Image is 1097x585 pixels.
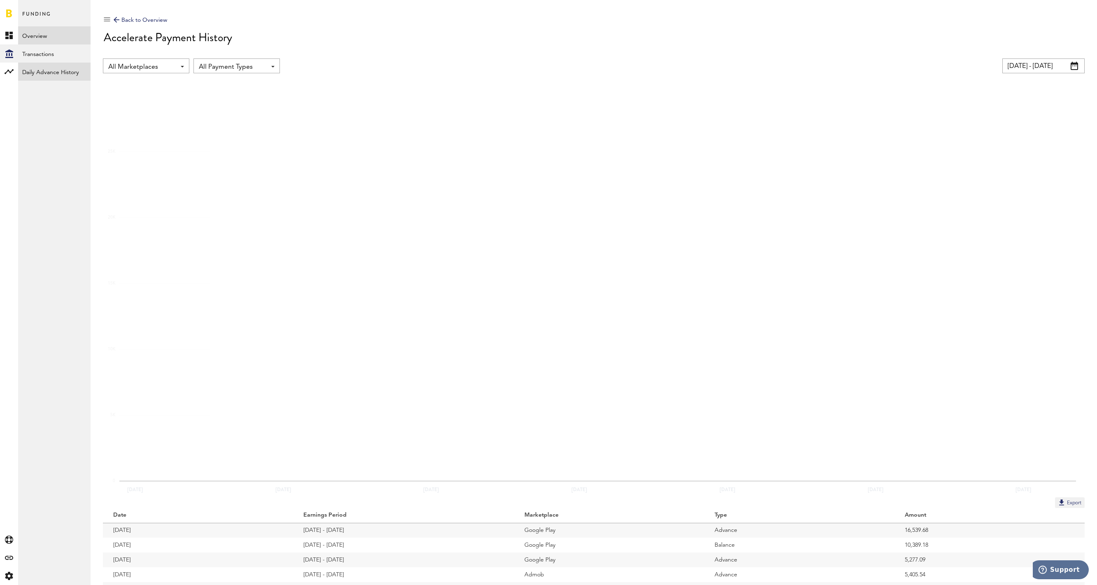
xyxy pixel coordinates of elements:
a: Overview [18,26,91,44]
text: 15K [108,281,116,285]
div: Accelerate Payment History [104,31,1085,44]
td: [DATE] - [DATE] [293,523,514,538]
td: [DATE] [103,552,293,567]
td: [DATE] [103,567,293,582]
td: Advance [704,523,894,538]
text: [DATE] [868,486,883,493]
ng-transclude: Marketplace [524,512,559,518]
span: Funding [22,9,51,26]
ng-transclude: Earnings Period [303,512,347,518]
td: Advance [704,552,894,567]
td: 5,405.54 [894,567,1085,582]
text: [DATE] [127,486,143,493]
span: All Marketplaces [108,60,176,74]
td: [DATE] [103,538,293,552]
text: 10K [108,347,116,351]
td: Google Play [514,552,704,567]
td: Google Play [514,523,704,538]
text: [DATE] [275,486,291,493]
td: Advance [704,567,894,582]
td: Google Play [514,538,704,552]
td: 10,389.18 [894,538,1085,552]
ng-transclude: Date [113,512,127,518]
a: Transactions [18,44,91,63]
text: 20K [108,215,116,219]
text: [DATE] [1015,486,1031,493]
ng-transclude: Amount [905,512,927,518]
td: [DATE] [103,523,293,538]
text: [DATE] [720,486,735,493]
text: 0 [113,479,115,483]
button: Export [1055,497,1085,508]
text: [DATE] [571,486,587,493]
td: [DATE] - [DATE] [293,567,514,582]
td: Admob [514,567,704,582]
td: [DATE] - [DATE] [293,552,514,567]
td: [DATE] - [DATE] [293,538,514,552]
ng-transclude: Type [715,512,728,518]
div: Back to Overview [114,15,167,25]
iframe: Opens a widget where you can find more information [1033,560,1089,581]
td: 5,277.09 [894,552,1085,567]
text: 25K [108,149,116,154]
td: Balance [704,538,894,552]
span: All Payment Types [199,60,266,74]
td: 16,539.68 [894,523,1085,538]
img: Export [1057,498,1066,506]
text: 5K [110,413,116,417]
a: Daily Advance History [18,63,91,81]
text: [DATE] [423,486,439,493]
